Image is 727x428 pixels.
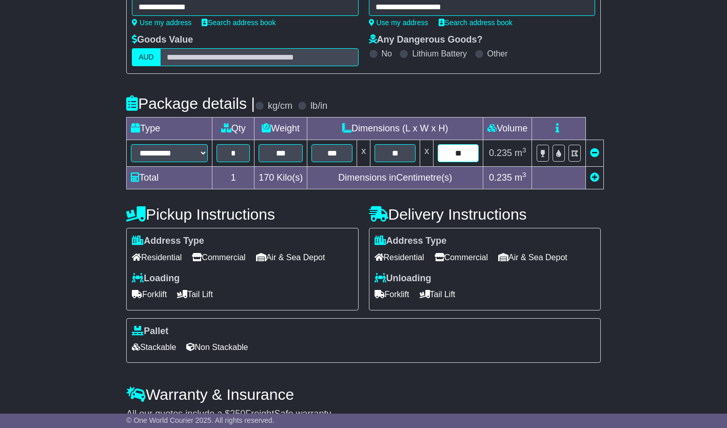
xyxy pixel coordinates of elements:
a: Search address book [202,18,276,27]
label: Address Type [132,236,204,247]
h4: Warranty & Insurance [126,386,601,403]
span: Commercial [435,249,488,265]
sup: 3 [522,171,526,179]
td: Dimensions (L x W x H) [307,118,483,140]
span: m [515,148,526,158]
sup: 3 [522,146,526,154]
span: Air & Sea Depot [498,249,567,265]
label: No [382,49,392,59]
td: Qty [212,118,254,140]
span: Residential [132,249,182,265]
td: Weight [254,118,307,140]
span: m [515,172,526,183]
span: 250 [230,408,245,419]
label: Any Dangerous Goods? [369,34,483,46]
a: Add new item [590,172,599,183]
h4: Pickup Instructions [126,206,358,223]
td: Kilo(s) [254,167,307,189]
span: Forklift [132,286,167,302]
label: Other [487,49,508,59]
a: Remove this item [590,148,599,158]
span: Air & Sea Depot [256,249,325,265]
h4: Package details | [126,95,255,112]
td: 1 [212,167,254,189]
div: All our quotes include a $ FreightSafe warranty. [126,408,601,420]
label: lb/in [310,101,327,112]
td: Total [127,167,212,189]
td: x [357,140,370,167]
label: Goods Value [132,34,193,46]
label: Loading [132,273,180,284]
span: © One World Courier 2025. All rights reserved. [126,416,274,424]
span: Forklift [375,286,409,302]
span: Stackable [132,339,176,355]
span: Residential [375,249,424,265]
span: Non Stackable [186,339,248,355]
span: Commercial [192,249,245,265]
a: Use my address [369,18,428,27]
span: 170 [259,172,274,183]
label: Lithium Battery [412,49,467,59]
a: Use my address [132,18,191,27]
td: Dimensions in Centimetre(s) [307,167,483,189]
h4: Delivery Instructions [369,206,601,223]
label: Address Type [375,236,447,247]
span: Tail Lift [177,286,213,302]
td: Volume [483,118,532,140]
td: Type [127,118,212,140]
label: Unloading [375,273,431,284]
label: Pallet [132,326,168,337]
span: 0.235 [489,148,512,158]
td: x [420,140,434,167]
span: Tail Lift [420,286,456,302]
a: Search address book [439,18,513,27]
span: 0.235 [489,172,512,183]
label: kg/cm [268,101,292,112]
label: AUD [132,48,161,66]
